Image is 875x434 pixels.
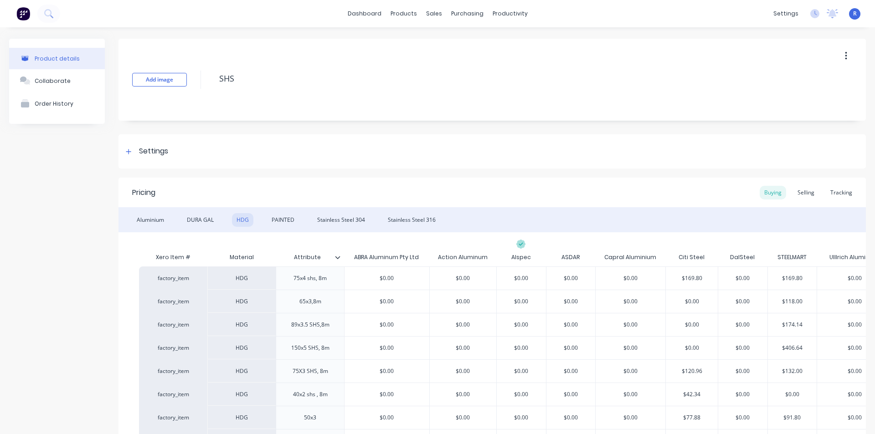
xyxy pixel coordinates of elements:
[9,48,105,69] button: Product details
[148,414,198,422] div: factory_item
[768,267,817,290] div: $169.80
[207,359,276,383] div: HDG
[345,267,429,290] div: $0.00
[768,313,817,336] div: $174.14
[345,313,429,336] div: $0.00
[596,267,665,290] div: $0.00
[207,383,276,406] div: HDG
[546,313,596,336] div: $0.00
[148,297,198,306] div: factory_item
[207,336,276,359] div: HDG
[497,313,546,336] div: $0.00
[826,186,857,199] div: Tracking
[132,73,187,87] button: Add image
[232,213,253,227] div: HDG
[345,290,429,313] div: $0.00
[276,246,339,269] div: Attribute
[546,337,596,359] div: $0.00
[132,187,155,198] div: Pricing
[679,253,705,261] div: Citi Steel
[35,55,80,62] div: Product details
[148,390,198,398] div: factory_item
[768,406,817,429] div: $91.80
[546,383,596,406] div: $0.00
[288,412,333,424] div: 50x3
[666,290,718,313] div: $0.00
[718,337,767,359] div: $0.00
[511,253,531,261] div: Alspec
[497,360,546,383] div: $0.00
[666,313,718,336] div: $0.00
[777,253,807,261] div: STEELMART
[383,213,440,227] div: Stainless Steel 316
[313,213,370,227] div: Stainless Steel 304
[345,360,429,383] div: $0.00
[666,406,718,429] div: $77.88
[207,406,276,429] div: HDG
[286,388,335,400] div: 40x2 shs , 8m
[148,274,198,282] div: factory_item
[430,383,497,406] div: $0.00
[666,337,718,359] div: $0.00
[447,7,488,20] div: purchasing
[596,360,665,383] div: $0.00
[497,383,546,406] div: $0.00
[853,10,857,18] span: R
[148,344,198,352] div: factory_item
[596,337,665,359] div: $0.00
[718,267,767,290] div: $0.00
[497,337,546,359] div: $0.00
[718,313,767,336] div: $0.00
[132,213,169,227] div: Aluminium
[16,7,30,20] img: Factory
[207,290,276,313] div: HDG
[215,68,791,89] textarea: SHS
[768,290,817,313] div: $118.00
[207,248,276,266] div: Material
[497,406,546,429] div: $0.00
[354,253,419,261] div: ABRA Aluminum Pty Ltd
[430,290,497,313] div: $0.00
[718,406,767,429] div: $0.00
[666,360,718,383] div: $120.96
[596,290,665,313] div: $0.00
[430,406,497,429] div: $0.00
[604,253,656,261] div: Capral Aluminium
[345,383,429,406] div: $0.00
[596,406,665,429] div: $0.00
[438,253,488,261] div: Action Aluminum
[345,406,429,429] div: $0.00
[148,321,198,329] div: factory_item
[546,290,596,313] div: $0.00
[430,337,497,359] div: $0.00
[793,186,819,199] div: Selling
[139,248,207,266] div: Xero Item #
[666,267,718,290] div: $169.80
[343,7,386,20] a: dashboard
[148,367,198,375] div: factory_item
[207,266,276,290] div: HDG
[422,7,447,20] div: sales
[546,360,596,383] div: $0.00
[276,248,344,266] div: Attribute
[207,313,276,336] div: HDG
[9,92,105,115] button: Order History
[182,213,218,227] div: DURA GAL
[546,267,596,290] div: $0.00
[430,360,497,383] div: $0.00
[286,272,334,284] div: 75x4 shs, 8m
[284,319,337,331] div: 89x3.5 SHS,8m
[769,7,803,20] div: settings
[430,267,497,290] div: $0.00
[718,290,767,313] div: $0.00
[285,365,335,377] div: 75X3 SHS, 8m
[35,77,71,84] div: Collaborate
[284,342,337,354] div: 150x5 SHS, 8m
[768,360,817,383] div: $132.00
[288,296,333,307] div: 65x3,8m
[497,267,546,290] div: $0.00
[730,253,755,261] div: DalSteel
[768,383,817,406] div: $0.00
[35,100,73,107] div: Order History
